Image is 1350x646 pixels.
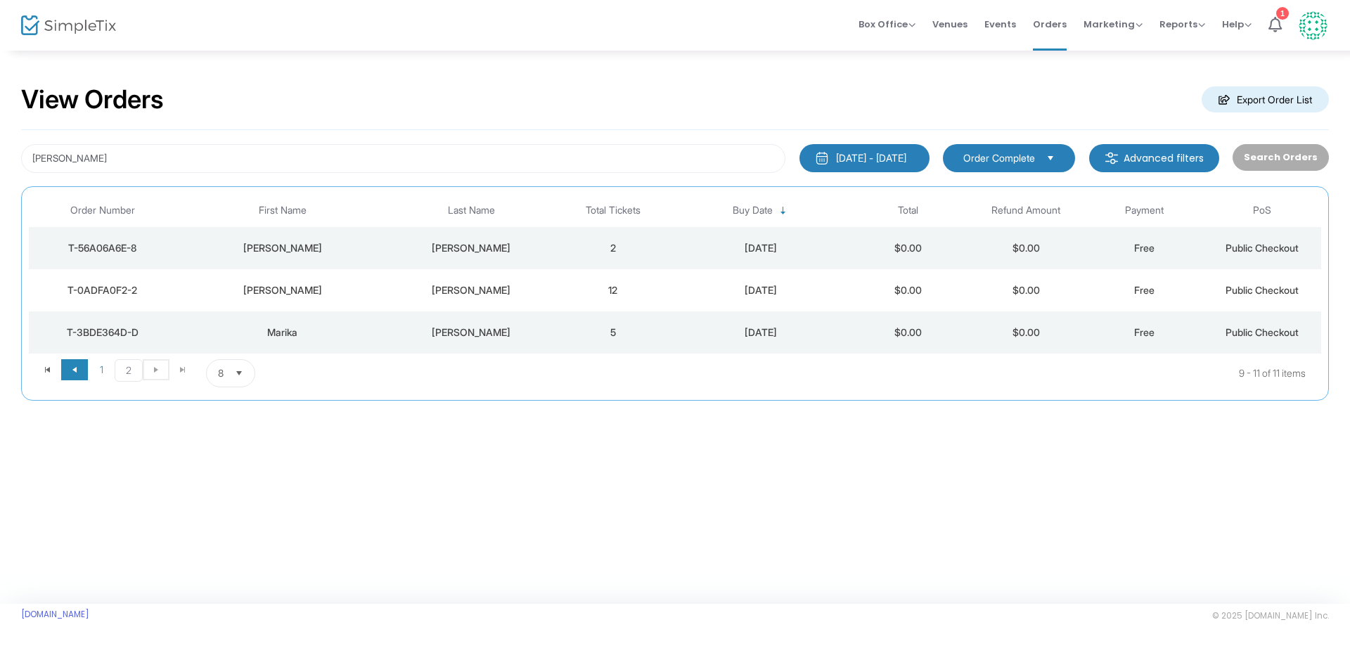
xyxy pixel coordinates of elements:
div: Edward [180,283,385,297]
div: T-56A06A6E-8 [32,241,173,255]
span: Marketing [1084,18,1143,31]
m-button: Export Order List [1202,86,1329,112]
div: Marika [180,325,385,340]
span: Free [1134,284,1155,296]
td: $0.00 [967,311,1085,354]
td: $0.00 [849,227,967,269]
div: T-0ADFA0F2-2 [32,283,173,297]
span: Sortable [778,205,789,217]
span: PoS [1253,205,1271,217]
td: 12 [554,269,672,311]
span: Go to the previous page [61,359,88,380]
span: Reports [1159,18,1205,31]
h2: View Orders [21,84,164,115]
th: Total [849,194,967,227]
span: Help [1222,18,1252,31]
td: $0.00 [849,311,967,354]
td: $0.00 [967,227,1085,269]
div: Data table [29,194,1321,354]
div: Cohen [392,325,551,340]
th: Refund Amount [967,194,1085,227]
div: 1 [1276,7,1289,20]
span: Venues [932,6,967,42]
div: Cohen [392,283,551,297]
span: Free [1134,326,1155,338]
span: Order Complete [963,151,1035,165]
span: Free [1134,242,1155,254]
span: Payment [1125,205,1164,217]
span: Events [984,6,1016,42]
td: $0.00 [967,269,1085,311]
span: Page 2 [115,359,143,382]
span: Box Office [859,18,915,31]
div: Julie [180,241,385,255]
button: Select [229,360,249,387]
td: 5 [554,311,672,354]
span: 8 [218,366,224,380]
input: Search by name, email, phone, order number, ip address, or last 4 digits of card [21,144,785,173]
div: 8/5/2025 [676,283,846,297]
div: [DATE] - [DATE] [836,151,906,165]
span: Public Checkout [1226,242,1299,254]
span: © 2025 [DOMAIN_NAME] Inc. [1212,610,1329,621]
a: [DOMAIN_NAME] [21,609,89,620]
span: Go to the first page [42,364,53,375]
td: $0.00 [849,269,967,311]
button: [DATE] - [DATE] [799,144,930,172]
kendo-pager-info: 9 - 11 of 11 items [395,359,1306,387]
img: monthly [815,151,829,165]
td: 2 [554,227,672,269]
span: Public Checkout [1226,326,1299,338]
span: Go to the previous page [69,364,80,375]
div: T-3BDE364D-D [32,325,173,340]
span: Page 1 [88,359,115,380]
span: First Name [259,205,307,217]
th: Total Tickets [554,194,672,227]
div: 8/5/2025 [676,241,846,255]
span: Orders [1033,6,1067,42]
span: Public Checkout [1226,284,1299,296]
m-button: Advanced filters [1089,144,1219,172]
span: Order Number [70,205,135,217]
img: filter [1105,151,1119,165]
button: Select [1041,150,1060,166]
div: Cohen [392,241,551,255]
span: Go to the first page [34,359,61,380]
div: 8/5/2025 [676,325,846,340]
span: Buy Date [733,205,773,217]
span: Last Name [448,205,495,217]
